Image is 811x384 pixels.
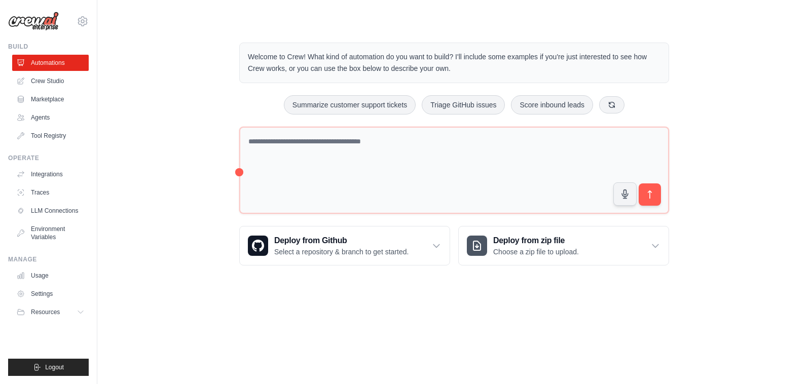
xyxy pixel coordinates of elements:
a: Crew Studio [12,73,89,89]
a: Automations [12,55,89,71]
p: Choose a zip file to upload. [493,247,579,257]
a: Tool Registry [12,128,89,144]
a: Traces [12,184,89,201]
h3: Deploy from zip file [493,235,579,247]
a: Settings [12,286,89,302]
p: Select a repository & branch to get started. [274,247,409,257]
a: Environment Variables [12,221,89,245]
p: Welcome to Crew! What kind of automation do you want to build? I'll include some examples if you'... [248,51,660,74]
a: LLM Connections [12,203,89,219]
a: Marketplace [12,91,89,107]
div: Manage [8,255,89,263]
span: Resources [31,308,60,316]
a: Integrations [12,166,89,182]
button: Score inbound leads [511,95,593,114]
button: Triage GitHub issues [422,95,505,114]
button: Resources [12,304,89,320]
h3: Deploy from Github [274,235,409,247]
div: Build [8,43,89,51]
button: Summarize customer support tickets [284,95,416,114]
span: Logout [45,363,64,371]
a: Agents [12,109,89,126]
img: Logo [8,12,59,31]
button: Logout [8,359,89,376]
a: Usage [12,267,89,284]
div: Operate [8,154,89,162]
